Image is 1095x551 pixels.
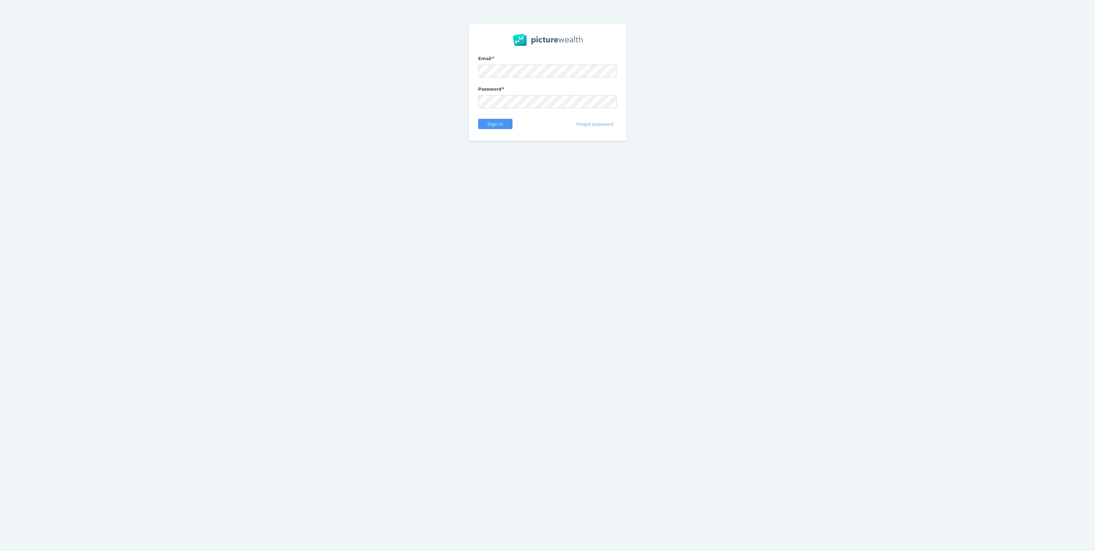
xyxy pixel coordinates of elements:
[478,56,617,65] label: Email
[513,34,583,46] img: PW
[484,121,506,127] span: Sign in
[478,119,512,129] button: Sign in
[478,86,617,95] label: Password
[573,119,617,129] button: Forgot password
[574,121,616,127] span: Forgot password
